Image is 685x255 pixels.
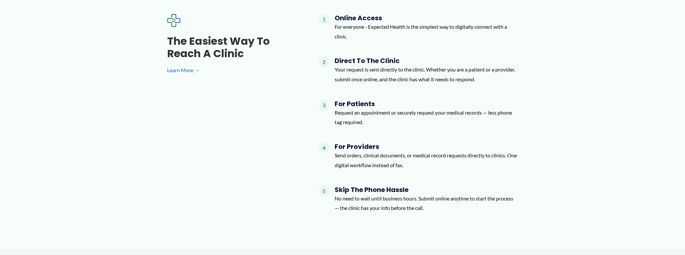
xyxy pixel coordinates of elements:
p: Your request is sent directly to the clinic. Whether you are a patient or a provider, submit once... [335,65,518,84]
p: Request an appointment or securely request your medical records — less phone tag required. [335,108,518,127]
p: For everyone - Expected Health is the simplest way to digitally connect with a clinic. [335,22,518,41]
a: Learn More → [167,65,298,75]
p: Send orders, clinical documents, or medical record requests directly to clinics. One digital work... [335,151,518,170]
h3: The Easiest Way to Reach a Clinic [167,35,298,60]
h4: Skip the Phone Hassle [335,186,518,194]
span: 3 [319,100,329,110]
span: 4 [319,143,329,153]
h4: For Patients [335,100,518,108]
span: 2 [319,57,329,67]
p: No need to wait until business hours. Submit online anytime to start the process — the clinic has... [335,194,518,213]
h4: Direct to the Clinic [335,57,518,65]
img: Expected Healthcare Logo [167,14,180,27]
h4: For Providers [335,143,518,151]
span: 1 [319,14,329,24]
span: 5 [319,186,329,196]
h4: Online Access [335,14,518,22]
